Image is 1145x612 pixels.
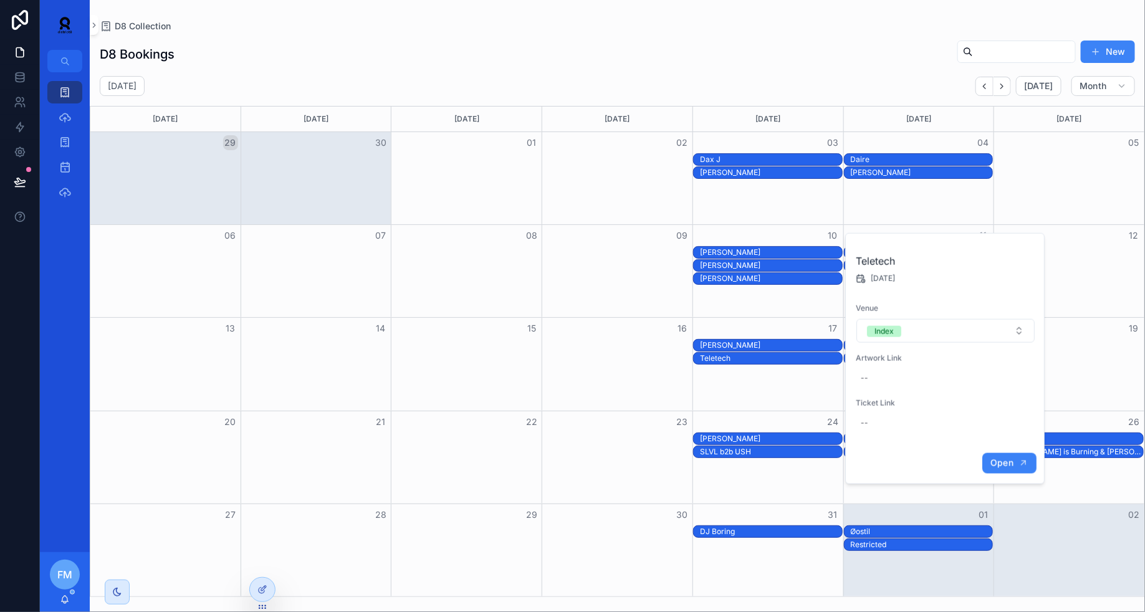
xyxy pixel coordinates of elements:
h1: D8 Bookings [100,45,175,63]
div: Month View [90,106,1145,597]
div: Daire [851,154,993,165]
span: D8 Collection [115,20,171,32]
div: Nick Warren [700,340,842,351]
button: Open [982,453,1037,474]
div: [PERSON_NAME] [700,261,842,270]
div: Andres Campo [700,433,842,444]
a: D8 Collection [100,20,171,32]
button: 29 [524,507,539,522]
div: VTSS [1001,434,1143,444]
div: Enzo is Burning & Murphy's Law [1001,446,1143,457]
div: Paul Van Dyk [700,167,842,178]
button: 30 [674,507,689,522]
div: [PERSON_NAME] is Burning & [PERSON_NAME] Law [1001,447,1143,457]
button: Select Button [856,319,1035,343]
button: [DATE] [1016,76,1061,96]
button: 01 [524,135,539,150]
div: VTSS [1001,433,1143,444]
button: 07 [373,228,388,243]
div: Yousuke Yukimatsu [851,167,993,178]
button: 16 [674,321,689,336]
button: 08 [524,228,539,243]
button: 02 [1126,507,1141,522]
button: 17 [825,321,840,336]
button: 05 [1126,135,1141,150]
span: Open [990,457,1013,469]
h2: Teletech [856,254,1035,269]
div: [PERSON_NAME] [700,274,842,284]
button: 30 [373,135,388,150]
div: [PERSON_NAME] [700,247,842,257]
div: [DATE] [846,107,992,131]
div: SLVL b2b USH [700,446,842,457]
div: DJ Boring [700,526,842,537]
span: Ticket Link [856,398,1035,408]
button: 09 [674,228,689,243]
div: [PERSON_NAME] [700,168,842,178]
button: Next [994,77,1011,96]
button: New [1081,41,1135,63]
button: 24 [825,414,840,429]
div: Daire [851,155,993,165]
span: [DATE] [1024,80,1053,92]
div: [DATE] [243,107,390,131]
button: 14 [373,321,388,336]
div: DJ Boring [700,527,842,537]
div: Restricted [851,540,993,550]
button: 19 [1126,321,1141,336]
div: Dax J [700,154,842,165]
button: Back [975,77,994,96]
div: [PERSON_NAME] [700,340,842,350]
button: 12 [1126,228,1141,243]
div: -- [861,373,868,383]
div: [DATE] [92,107,239,131]
button: 01 [975,507,990,522]
div: Teletech [700,353,842,363]
span: Artwork Link [856,353,1035,363]
button: 26 [1126,414,1141,429]
button: 03 [825,135,840,150]
button: 27 [223,507,238,522]
div: Dax J [700,155,842,165]
button: 10 [825,228,840,243]
div: [DATE] [544,107,691,131]
button: 22 [524,414,539,429]
div: [DATE] [393,107,540,131]
div: [PERSON_NAME] [851,168,993,178]
div: scrollable content [40,72,90,219]
span: FM [57,567,72,582]
button: 21 [373,414,388,429]
button: 13 [223,321,238,336]
div: Aaron Hibell [700,247,842,258]
div: [DATE] [695,107,841,131]
button: 31 [825,507,840,522]
h2: [DATE] [108,80,137,92]
button: 29 [223,135,238,150]
span: [DATE] [871,274,895,284]
div: Øostil [851,526,993,537]
button: 11 [975,228,990,243]
button: 20 [223,414,238,429]
div: [PERSON_NAME] [700,434,842,444]
button: 02 [674,135,689,150]
img: App logo [50,15,80,35]
button: Month [1071,76,1135,96]
div: Øostil [851,527,993,537]
button: 28 [373,507,388,522]
div: [DATE] [996,107,1143,131]
button: 15 [524,321,539,336]
div: Index [874,326,894,337]
div: SLVL b2b USH [700,447,842,457]
div: -- [861,418,868,428]
button: 04 [975,135,990,150]
div: Oscar Mulero [700,273,842,284]
button: 23 [674,414,689,429]
div: Kolter [700,260,842,271]
span: Venue [856,304,1035,313]
div: Restricted [851,539,993,550]
span: Month [1080,80,1107,92]
div: Teletech [700,353,842,364]
button: 06 [223,228,238,243]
